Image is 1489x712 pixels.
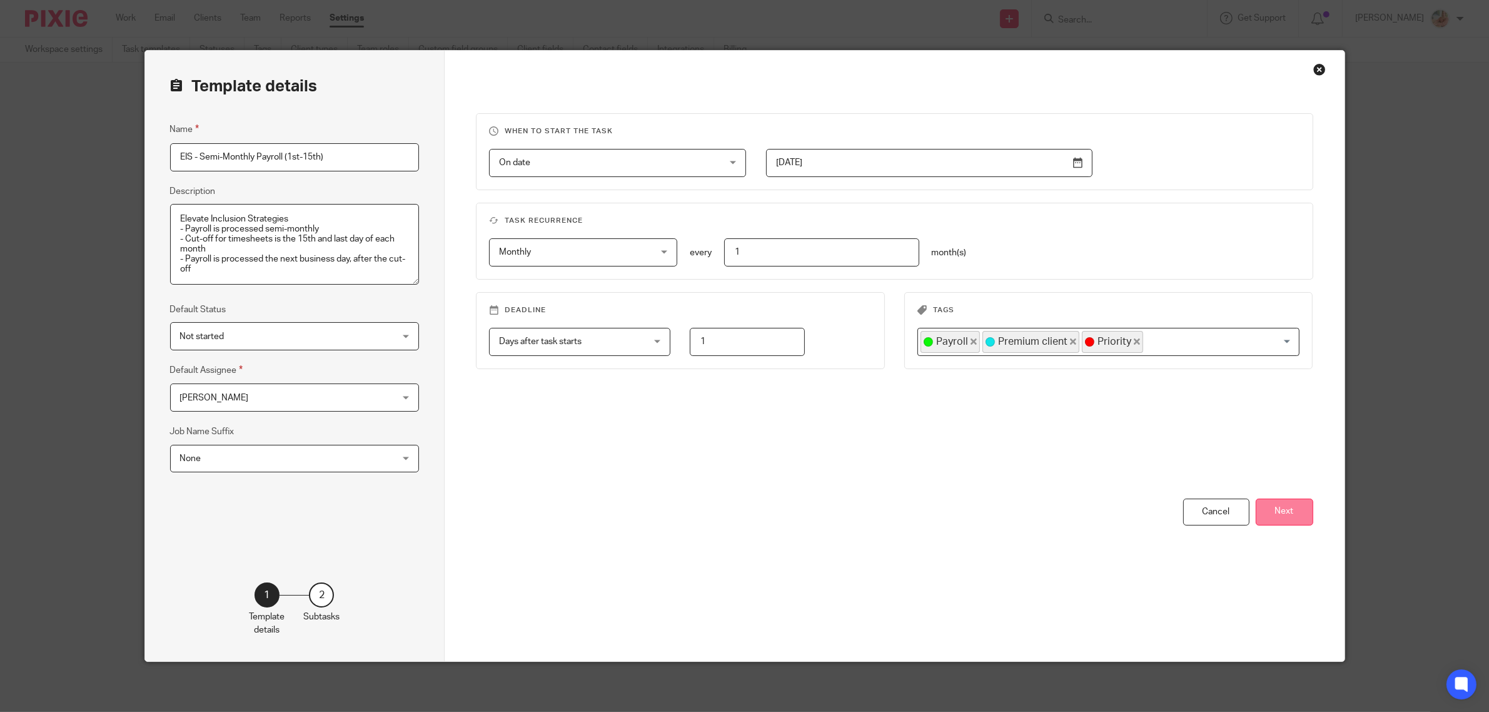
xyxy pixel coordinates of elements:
div: 1 [255,582,280,608]
textarea: Elevate Inclusion Strategies - Payroll is processed semi-monthly - Cut-off for timesheets is the ... [170,204,420,285]
button: Next [1256,499,1313,526]
span: On date [499,158,530,167]
label: Default Assignee [170,363,243,377]
span: [PERSON_NAME] [180,394,249,402]
label: Description [170,185,216,198]
button: Deselect Payroll [971,338,977,345]
p: Subtasks [303,611,340,623]
span: Premium client [998,335,1068,348]
h3: Task recurrence [489,216,1300,226]
button: Deselect Premium client [1070,338,1076,345]
div: 2 [309,582,334,608]
span: Not started [180,332,225,341]
span: Days after task starts [499,337,582,346]
h3: When to start the task [489,126,1300,136]
p: every [690,247,712,259]
button: Deselect Priority [1134,338,1140,345]
label: Name [170,122,199,136]
span: Priority [1098,335,1131,348]
span: Monthly [499,248,531,257]
h2: Template details [170,76,318,97]
span: None [180,454,201,463]
label: Default Status [170,303,226,316]
div: Cancel [1183,499,1249,526]
div: Search for option [917,328,1300,356]
label: Job Name Suffix [170,425,235,438]
input: Search for option [1144,331,1293,353]
h3: Deadline [489,305,872,315]
h3: Tags [917,305,1300,315]
p: Template details [249,611,285,636]
span: month(s) [932,248,967,257]
div: Close this dialog window [1313,63,1326,76]
span: Payroll [936,335,968,348]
